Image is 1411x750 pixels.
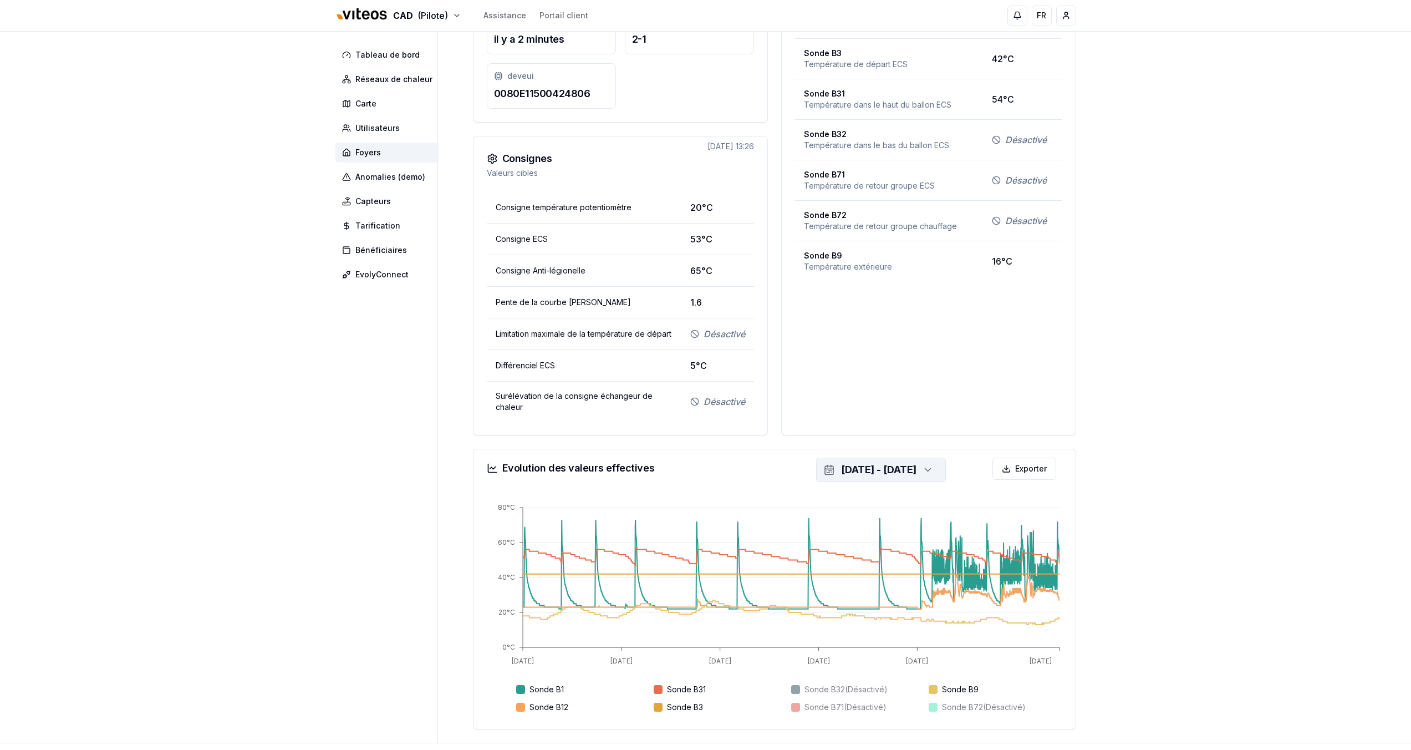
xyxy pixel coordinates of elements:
span: 54°C [992,93,1014,106]
span: Bénéficiaires [355,245,407,256]
a: EvolyConnect [335,265,444,285]
span: Sonde B31 [667,684,706,695]
span: Température de retour groupe ECS [804,180,974,191]
span: Sonde B71 (Désactivé) [804,702,887,713]
td: Surélévation de la consigne échangeur de chaleur [487,382,681,422]
a: Portail client [539,10,588,21]
span: CAD [393,9,413,22]
span: Sonde B9 [804,250,974,261]
span: Sonde B32 [804,129,974,140]
tspan: 0°C [502,643,515,651]
img: Viteos - CAD Logo [335,1,389,28]
span: Sonde B32 (Désactivé) [804,684,888,695]
tspan: [DATE] [906,657,928,665]
span: Sonde B31 [804,88,974,99]
tspan: 20°C [498,608,515,616]
span: Température de départ ECS [804,59,974,70]
span: 5°C [690,359,707,372]
button: FR [1032,6,1052,26]
span: Température de retour groupe chauffage [804,221,974,232]
span: Sonde B71 [804,169,974,180]
tspan: 60°C [498,538,515,546]
span: Sonde B9 [942,684,979,695]
span: Désactivé [1005,133,1047,146]
span: 42°C [992,52,1014,65]
span: Sonde B12 [529,702,568,713]
a: Tableau de bord [335,45,444,65]
tspan: [DATE] [807,657,829,665]
span: (Pilote) [417,9,448,22]
span: Sonde B72 [804,210,974,221]
span: EvolyConnect [355,269,409,280]
a: Bénéficiaires [335,240,444,260]
button: Exporter [992,458,1056,480]
tspan: 80°C [498,503,515,511]
tspan: 40°C [498,573,515,581]
span: Température dans le haut du ballon ECS [804,99,974,110]
span: Réseaux de chaleur [355,74,432,85]
a: Tarification [335,216,444,236]
span: Température dans le bas du ballon ECS [804,140,974,151]
span: Sonde B3 [667,702,703,713]
td: Limitation maximale de la température de départ [487,318,681,350]
p: 2-1 [632,32,747,47]
tspan: [DATE] [610,657,632,665]
span: 53°C [690,232,712,246]
p: il y a 2 minutes [494,32,609,47]
tspan: [DATE] [1029,657,1051,665]
span: 20°C [690,201,713,214]
td: Consigne Anti-légionelle [487,255,681,287]
span: 16°C [992,255,1012,268]
span: Sonde B72 (Désactivé) [942,702,1026,713]
td: Différenciel ECS [487,350,681,382]
a: Utilisateurs [335,118,444,138]
td: Consigne ECS [487,224,681,255]
a: Carte [335,94,444,114]
div: [DATE] - [DATE] [841,462,916,478]
span: Désactivé [1005,174,1047,187]
span: Désactivé [704,327,745,341]
a: Capteurs [335,191,444,211]
a: Anomalies (demo) [335,167,444,187]
button: CAD(Pilote) [335,4,461,28]
span: deveui [507,70,534,82]
a: Assistance [483,10,526,21]
div: [DATE] 13:26 [707,141,754,152]
span: Utilisateurs [355,123,400,134]
td: Pente de la courbe [PERSON_NAME] [487,287,681,318]
span: Sonde B3 [804,48,974,59]
tspan: [DATE] [512,657,534,665]
span: Sonde B1 [529,684,564,695]
span: Température extérieure [804,261,974,272]
span: 1.6 [690,296,702,309]
p: 0080E11500424806 [494,86,609,102]
span: Anomalies (demo) [355,171,425,183]
a: Réseaux de chaleur [335,69,444,89]
p: Valeurs cibles [487,168,754,179]
span: Tarification [355,220,400,231]
a: Foyers [335,143,444,163]
span: Foyers [355,147,381,158]
tspan: [DATE] [709,657,731,665]
span: Désactivé [704,395,745,408]
span: 65°C [690,264,712,277]
h3: Consignes [487,153,754,164]
td: Consigne température potentiomètre [487,192,681,224]
span: Désactivé [1005,214,1047,227]
span: FR [1037,10,1046,21]
span: Tableau de bord [355,49,420,60]
span: Carte [355,98,376,109]
button: [DATE] - [DATE] [816,458,946,482]
span: Capteurs [355,196,391,207]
